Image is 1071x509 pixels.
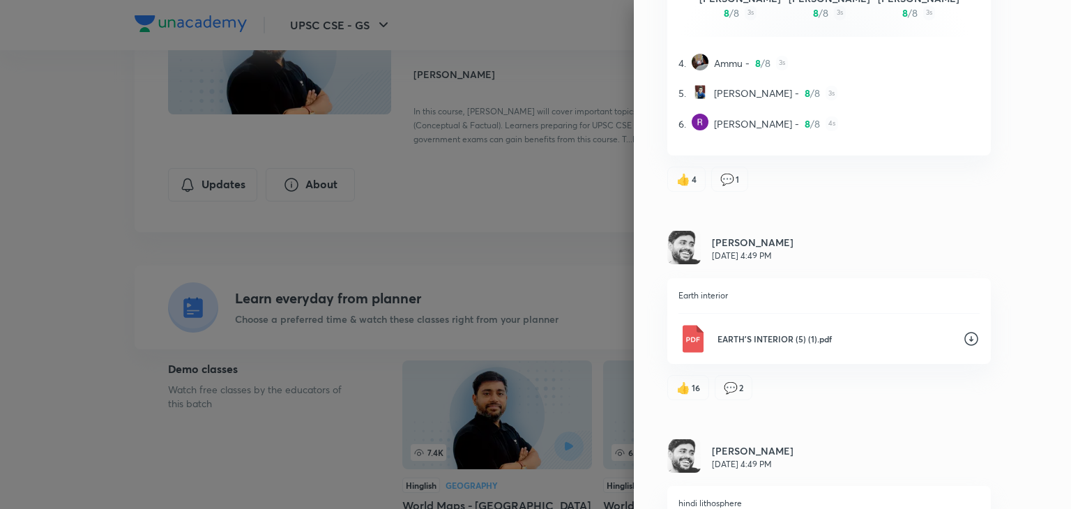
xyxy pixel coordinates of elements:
[776,56,788,70] span: 3s
[902,6,908,20] span: 8
[676,381,690,394] span: like
[712,235,793,250] h6: [PERSON_NAME]
[814,116,820,131] span: 8
[823,6,828,20] span: 8
[712,250,793,262] p: [DATE] 4:49 PM
[712,443,793,458] h6: [PERSON_NAME]
[714,86,799,100] span: [PERSON_NAME] -
[724,381,738,394] span: comment
[912,6,918,20] span: 8
[692,114,708,130] img: Avatar
[834,6,846,20] span: 3s
[810,86,814,100] span: /
[678,325,706,353] img: Pdf
[676,173,690,185] span: like
[712,458,793,471] p: [DATE] 4:49 PM
[692,381,700,394] span: 16
[908,6,912,20] span: /
[739,381,743,394] span: 2
[678,116,686,131] span: 6.
[755,56,761,70] span: 8
[813,6,819,20] span: 8
[826,116,838,131] span: 4s
[765,56,770,70] span: 8
[678,289,980,302] p: Earth interior
[724,6,729,20] span: 8
[667,439,701,473] img: Avatar
[714,56,750,70] span: Ammu -
[692,84,708,100] img: Avatar
[717,333,952,345] p: EARTH’S INTERIOR (5) (1).pdf
[720,173,734,185] span: comment
[819,6,823,20] span: /
[745,6,757,20] span: 3s
[805,86,810,100] span: 8
[692,54,708,70] img: Avatar
[667,231,701,264] img: Avatar
[805,116,810,131] span: 8
[761,56,765,70] span: /
[810,116,814,131] span: /
[729,6,734,20] span: /
[826,86,837,100] span: 3s
[678,86,686,100] span: 5.
[736,173,739,185] span: 1
[678,56,686,70] span: 4.
[923,6,935,20] span: 3s
[734,6,739,20] span: 8
[714,116,799,131] span: [PERSON_NAME] -
[814,86,820,100] span: 8
[692,173,697,185] span: 4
